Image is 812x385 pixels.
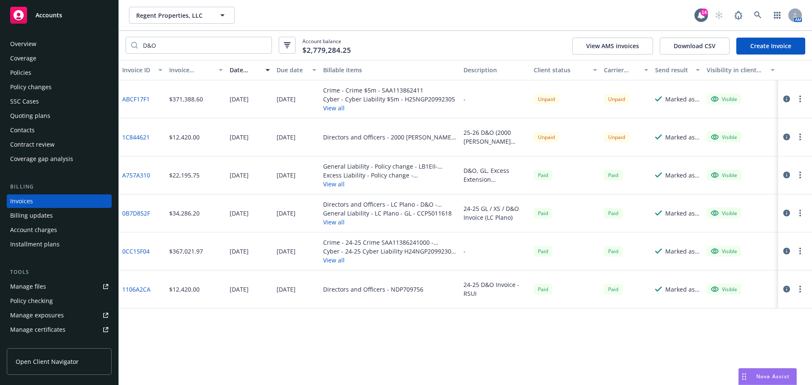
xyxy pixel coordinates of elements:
[10,138,55,151] div: Contract review
[122,66,153,74] div: Invoice ID
[7,323,112,336] a: Manage certificates
[323,86,455,95] div: Crime - Crime $5m - SAA113862411
[122,133,150,142] a: 1C844621
[464,247,466,256] div: -
[36,12,62,19] span: Accounts
[534,284,552,295] div: Paid
[464,204,527,222] div: 24-25 GL / XS / D&O Invoice (LC Plano)
[169,133,200,142] div: $12,420.00
[122,95,150,104] a: ABCF17F1
[711,285,737,293] div: Visible
[711,171,737,179] div: Visible
[10,66,31,79] div: Policies
[230,133,249,142] div: [DATE]
[16,357,79,366] span: Open Client Navigator
[302,45,351,56] span: $2,779,284.25
[738,368,797,385] button: Nova Assist
[169,247,203,256] div: $367,021.97
[10,52,36,65] div: Coverage
[711,133,737,141] div: Visible
[323,162,457,171] div: General Liability - Policy change - LB1EII-000269-01
[739,369,749,385] div: Drag to move
[277,209,296,218] div: [DATE]
[660,38,730,55] button: Download CSV
[230,95,249,104] div: [DATE]
[756,373,790,380] span: Nova Assist
[10,80,52,94] div: Policy changes
[277,285,296,294] div: [DATE]
[7,337,112,351] a: Manage claims
[604,170,623,180] div: Paid
[534,66,588,74] div: Client status
[10,238,60,251] div: Installment plans
[534,208,552,218] div: Paid
[122,171,150,180] a: A757A310
[534,170,552,180] div: Paid
[320,60,460,80] button: Billable items
[273,60,320,80] button: Due date
[534,132,559,142] div: Unpaid
[710,7,727,24] a: Start snowing
[277,247,296,256] div: [DATE]
[138,37,272,53] input: Filter by keyword...
[10,309,64,322] div: Manage exposures
[7,109,112,123] a: Quoting plans
[323,209,457,218] div: General Liability - LC Plano - GL - CCP5011618
[7,309,112,322] span: Manage exposures
[169,95,203,104] div: $371,388.60
[323,95,455,104] div: Cyber - Cyber Liability $5m - H25NGP20992305
[7,280,112,293] a: Manage files
[464,95,466,104] div: -
[122,209,150,218] a: 0B7D852F
[166,60,227,80] button: Invoice amount
[460,60,530,80] button: Description
[464,66,527,74] div: Description
[604,208,623,218] div: Paid
[7,223,112,237] a: Account charges
[323,171,457,180] div: Excess Liability - Policy change - ELD30060567200
[711,247,737,255] div: Visible
[665,285,700,294] div: Marked as sent
[323,200,457,209] div: Directors and Officers - LC Plano - D&O - NPP711763
[572,38,653,55] button: View AMS invoices
[323,285,423,294] div: Directors and Officers - NDP709756
[169,66,214,74] div: Invoice amount
[534,246,552,257] span: Paid
[652,60,703,80] button: Send result
[230,171,249,180] div: [DATE]
[665,171,700,180] div: Marked as sent
[7,268,112,276] div: Tools
[122,285,151,294] a: 1106A2CA
[604,284,623,295] span: Paid
[230,209,249,218] div: [DATE]
[131,42,138,49] svg: Search
[10,123,35,137] div: Contacts
[7,209,112,222] a: Billing updates
[169,285,200,294] div: $12,420.00
[7,95,112,108] a: SSC Cases
[323,104,455,112] button: View all
[604,66,639,74] div: Carrier status
[769,7,786,24] a: Switch app
[665,209,700,218] div: Marked as sent
[7,123,112,137] a: Contacts
[7,3,112,27] a: Accounts
[10,109,50,123] div: Quoting plans
[711,209,737,217] div: Visible
[7,80,112,94] a: Policy changes
[323,66,457,74] div: Billable items
[230,247,249,256] div: [DATE]
[707,66,765,74] div: Visibility in client dash
[10,194,33,208] div: Invoices
[10,152,73,166] div: Coverage gap analysis
[323,238,457,247] div: Crime - 24-25 Crime SAA11386241000 - SAA11386241000
[665,133,700,142] div: Marked as sent
[7,152,112,166] a: Coverage gap analysis
[749,7,766,24] a: Search
[7,37,112,51] a: Overview
[119,60,166,80] button: Invoice ID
